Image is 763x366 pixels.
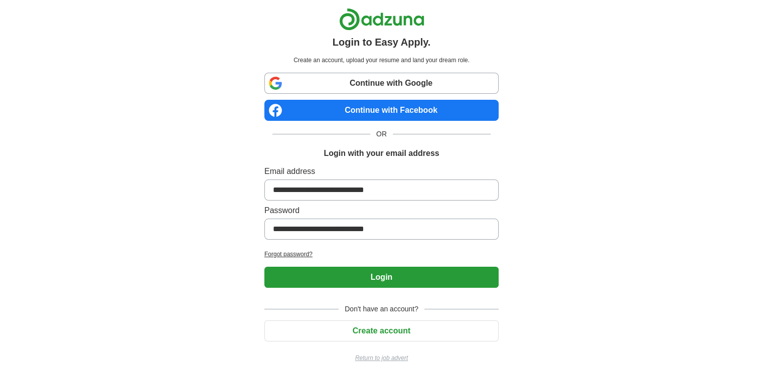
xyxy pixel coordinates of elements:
[333,35,431,50] h1: Login to Easy Apply.
[370,129,393,139] span: OR
[264,267,499,288] button: Login
[264,73,499,94] a: Continue with Google
[264,353,499,362] a: Return to job advert
[339,304,424,314] span: Don't have an account?
[339,8,424,31] img: Adzuna logo
[264,250,499,259] a: Forgot password?
[264,100,499,121] a: Continue with Facebook
[264,320,499,341] button: Create account
[324,147,439,159] h1: Login with your email address
[266,56,497,65] p: Create an account, upload your resume and land your dream role.
[264,205,499,217] label: Password
[264,165,499,177] label: Email address
[264,326,499,335] a: Create account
